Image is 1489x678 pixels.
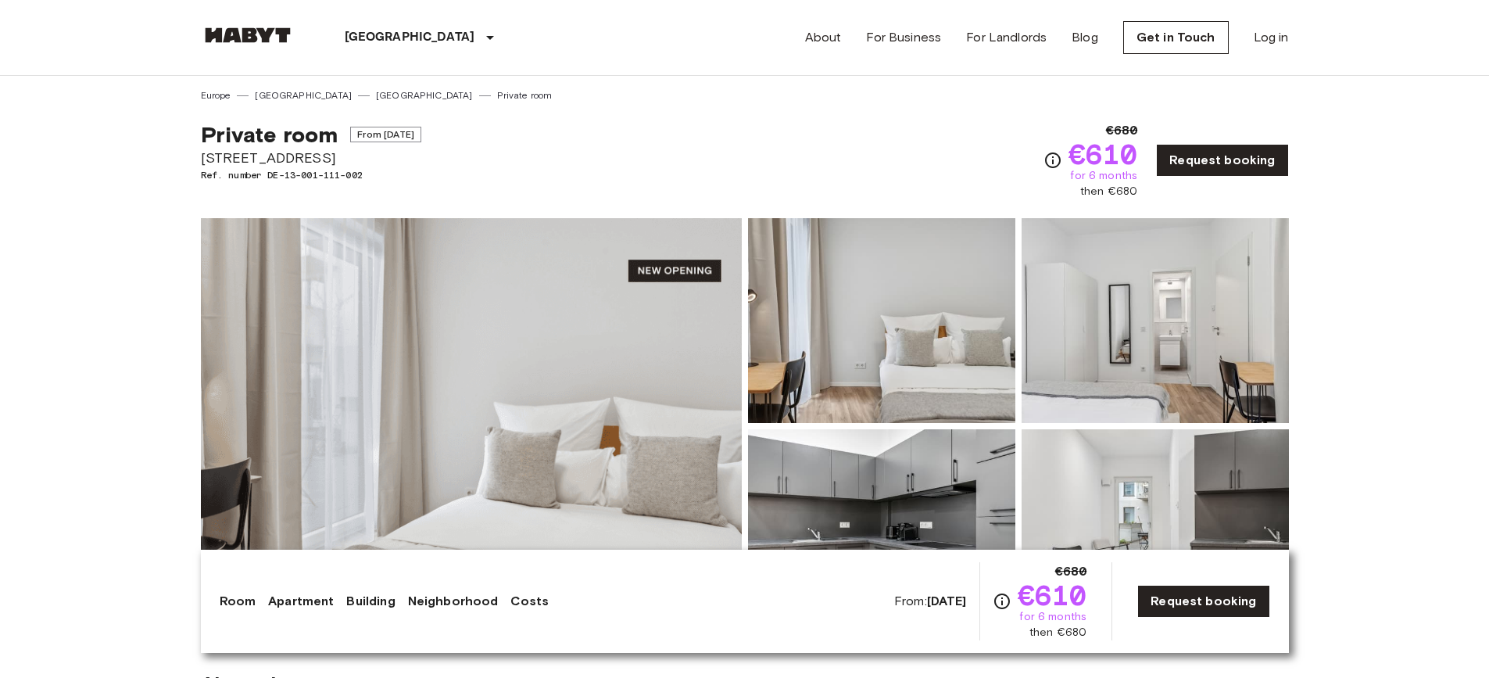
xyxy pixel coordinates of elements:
[1019,609,1086,625] span: for 6 months
[345,28,475,47] p: [GEOGRAPHIC_DATA]
[1254,28,1289,47] a: Log in
[201,148,421,168] span: [STREET_ADDRESS]
[201,121,338,148] span: Private room
[1080,184,1137,199] span: then €680
[1043,151,1062,170] svg: Check cost overview for full price breakdown. Please note that discounts apply to new joiners onl...
[1106,121,1138,140] span: €680
[255,88,352,102] a: [GEOGRAPHIC_DATA]
[966,28,1047,47] a: For Landlords
[510,592,549,611] a: Costs
[201,88,231,102] a: Europe
[805,28,842,47] a: About
[748,429,1015,634] img: Picture of unit DE-13-001-111-002
[1137,585,1269,618] a: Request booking
[1072,28,1098,47] a: Blog
[220,592,256,611] a: Room
[346,592,395,611] a: Building
[1022,218,1289,423] img: Picture of unit DE-13-001-111-002
[497,88,553,102] a: Private room
[1123,21,1229,54] a: Get in Touch
[866,28,941,47] a: For Business
[408,592,499,611] a: Neighborhood
[376,88,473,102] a: [GEOGRAPHIC_DATA]
[894,593,967,610] span: From:
[1029,625,1086,640] span: then €680
[1055,562,1087,581] span: €680
[1068,140,1138,168] span: €610
[1018,581,1087,609] span: €610
[748,218,1015,423] img: Picture of unit DE-13-001-111-002
[268,592,334,611] a: Apartment
[927,594,967,608] b: [DATE]
[1022,429,1289,634] img: Picture of unit DE-13-001-111-002
[1156,144,1288,177] a: Request booking
[350,127,421,142] span: From [DATE]
[993,592,1011,611] svg: Check cost overview for full price breakdown. Please note that discounts apply to new joiners onl...
[201,168,421,182] span: Ref. number DE-13-001-111-002
[201,218,742,634] img: Marketing picture of unit DE-13-001-111-002
[201,27,295,43] img: Habyt
[1070,168,1137,184] span: for 6 months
